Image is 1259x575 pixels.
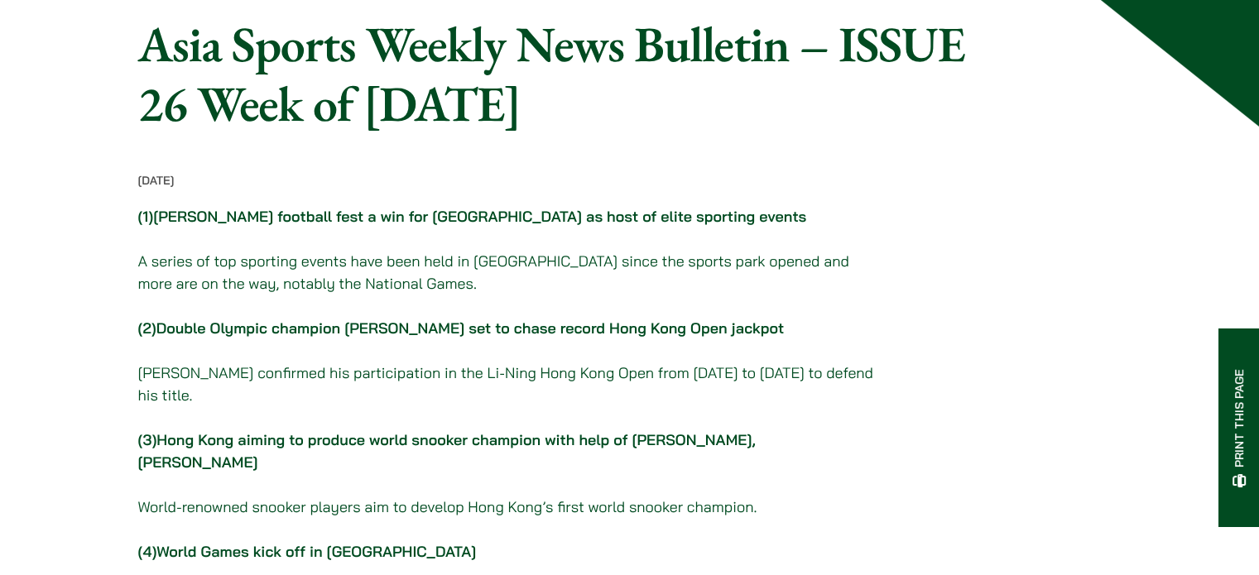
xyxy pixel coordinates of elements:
p: A series of top sporting events have been held in [GEOGRAPHIC_DATA] since the sports park opened ... [138,250,876,295]
a: [PERSON_NAME] football fest a win for [GEOGRAPHIC_DATA] as host of elite sporting events [153,207,806,226]
strong: (2) [138,319,156,338]
p: World-renowned snooker players aim to develop Hong Kong’s first world snooker champion. [138,496,876,518]
time: [DATE] [138,173,175,188]
p: [PERSON_NAME] confirmed his participation in the Li-Ning Hong Kong Open from [DATE] to [DATE] to ... [138,362,876,406]
b: (4) [138,542,157,561]
strong: (1) [138,207,154,226]
a: Double Olympic champion [PERSON_NAME] set to chase record Hong Kong Open jackpot [156,319,784,338]
strong: (3) [138,430,157,449]
h1: Asia Sports Weekly News Bulletin – ISSUE 26 Week of [DATE] [138,14,997,133]
a: World Games kick off in [GEOGRAPHIC_DATA] [156,542,476,561]
a: Hong Kong aiming to produce world snooker champion with help of [PERSON_NAME], [PERSON_NAME] [138,430,756,472]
